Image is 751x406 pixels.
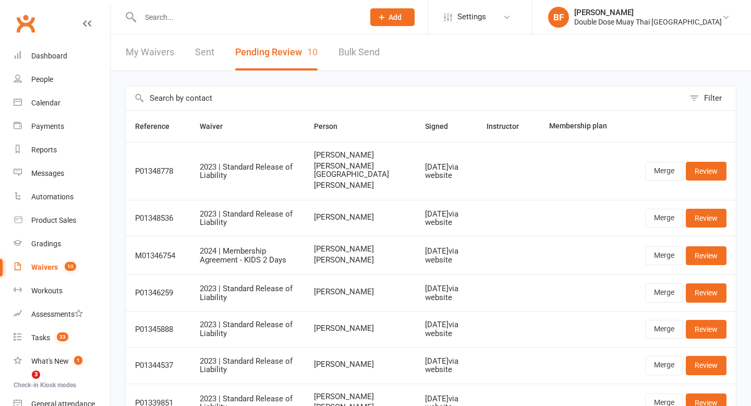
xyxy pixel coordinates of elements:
button: Add [370,8,415,26]
div: P01348778 [135,167,181,176]
span: [PERSON_NAME] [314,245,406,254]
span: Settings [457,5,486,29]
span: [PERSON_NAME] [314,181,406,190]
a: Payments [14,115,110,138]
button: Signed [425,120,459,133]
button: Pending Review10 [235,34,318,70]
a: Review [686,209,726,228]
div: BF [548,7,569,28]
div: Payments [31,122,64,130]
span: 10 [307,46,318,57]
div: Filter [704,92,722,104]
span: [PERSON_NAME][GEOGRAPHIC_DATA] [314,162,406,179]
a: Sent [195,34,214,70]
button: Filter [684,86,736,110]
div: Calendar [31,99,60,107]
iframe: Intercom live chat [10,371,35,396]
span: 3 [32,371,40,379]
span: 33 [57,332,68,341]
span: Add [389,13,402,21]
a: Merge [645,162,683,181]
div: People [31,75,53,83]
div: M01346754 [135,252,181,260]
a: Merge [645,356,683,375]
a: What's New1 [14,350,110,373]
a: Automations [14,185,110,209]
a: Bulk Send [338,34,380,70]
div: 2023 | Standard Release of Liability [200,210,295,227]
div: Reports [31,146,57,154]
span: Instructor [487,122,530,130]
div: 2023 | Standard Release of Liability [200,163,295,180]
a: Merge [645,209,683,228]
div: 2023 | Standard Release of Liability [200,284,295,302]
span: [PERSON_NAME] [314,213,406,222]
div: 2024 | Membership Agreement - KIDS 2 Days [200,247,295,264]
div: P01345888 [135,325,181,334]
th: Membership plan [540,111,636,142]
span: Signed [425,122,459,130]
div: Automations [31,193,74,201]
span: [PERSON_NAME] [314,392,406,401]
div: P01346259 [135,289,181,297]
div: [DATE] via website [425,247,467,264]
div: P01348536 [135,214,181,223]
span: Waiver [200,122,234,130]
div: [PERSON_NAME] [574,8,722,17]
a: Reports [14,138,110,162]
a: Tasks 33 [14,326,110,350]
div: Assessments [31,310,83,318]
div: [DATE] via website [425,320,467,338]
button: Person [314,120,349,133]
div: Tasks [31,333,50,342]
button: Reference [135,120,181,133]
input: Search by contact [126,86,684,110]
button: Waiver [200,120,234,133]
div: What's New [31,357,69,365]
a: Messages [14,162,110,185]
div: Waivers [31,263,58,271]
div: [DATE] via website [425,210,467,227]
span: Person [314,122,349,130]
a: Product Sales [14,209,110,232]
span: Reference [135,122,181,130]
span: 10 [65,262,76,271]
a: My Waivers [126,34,174,70]
a: Workouts [14,279,110,303]
a: Assessments [14,303,110,326]
span: [PERSON_NAME] [314,256,406,265]
div: 2023 | Standard Release of Liability [200,320,295,338]
div: Workouts [31,286,63,295]
a: Review [686,283,726,302]
div: [DATE] via website [425,163,467,180]
input: Search... [137,10,357,25]
div: [DATE] via website [425,357,467,374]
span: [PERSON_NAME] [314,151,406,160]
div: 2023 | Standard Release of Liability [200,357,295,374]
a: People [14,68,110,91]
a: Review [686,356,726,375]
div: [DATE] via website [425,284,467,302]
a: Merge [645,246,683,265]
a: Review [686,320,726,339]
span: 1 [74,356,82,365]
div: Dashboard [31,52,67,60]
div: Messages [31,169,64,177]
a: Merge [645,320,683,339]
button: Instructor [487,120,530,133]
div: Double Dose Muay Thai [GEOGRAPHIC_DATA] [574,17,722,27]
div: P01344537 [135,361,181,370]
a: Dashboard [14,44,110,68]
a: Merge [645,283,683,302]
span: [PERSON_NAME] [314,324,406,333]
a: Clubworx [13,10,39,37]
div: Gradings [31,240,61,248]
a: Review [686,162,726,181]
span: [PERSON_NAME] [314,360,406,369]
a: Calendar [14,91,110,115]
span: [PERSON_NAME] [314,288,406,296]
div: Product Sales [31,216,76,224]
a: Gradings [14,232,110,256]
a: Review [686,246,726,265]
a: Waivers 10 [14,256,110,279]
